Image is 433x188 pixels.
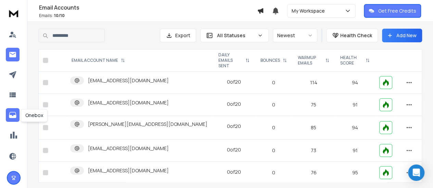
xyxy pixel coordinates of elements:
p: [EMAIL_ADDRESS][DOMAIN_NAME] [88,77,169,84]
p: BOUNCES [260,58,280,63]
p: [EMAIL_ADDRESS][DOMAIN_NAME] [88,167,169,174]
div: Onebox [21,109,48,122]
td: 85 [292,116,335,140]
img: logo [7,7,21,19]
p: All Statuses [217,32,255,39]
button: Add New [382,29,422,42]
p: 0 [259,124,288,131]
td: 94 [335,116,375,140]
td: 114 [292,72,335,94]
span: 10 / 10 [54,13,65,18]
p: HEALTH SCORE [340,55,363,66]
p: Health Check [340,32,372,39]
h1: Email Accounts [39,3,257,12]
p: DAILY EMAILS SENT [218,52,243,69]
td: 76 [292,162,335,184]
button: Newest [273,29,317,42]
p: [EMAIL_ADDRESS][DOMAIN_NAME] [88,145,169,152]
p: My Workspace [292,8,328,14]
p: Get Free Credits [378,8,416,14]
td: 95 [335,162,375,184]
p: 0 [259,169,288,176]
p: 0 [259,79,288,86]
td: 91 [335,140,375,162]
div: 0 of 20 [227,78,241,85]
p: [EMAIL_ADDRESS][DOMAIN_NAME] [88,99,169,106]
button: Export [160,29,196,42]
td: 91 [335,94,375,116]
div: 0 of 20 [227,146,241,153]
td: 94 [335,72,375,94]
div: Open Intercom Messenger [408,164,424,181]
div: 0 of 20 [227,101,241,107]
p: 0 [259,101,288,108]
div: 0 of 20 [227,169,241,175]
div: EMAIL ACCOUNT NAME [72,58,125,63]
td: 73 [292,140,335,162]
button: Get Free Credits [364,4,421,18]
td: 75 [292,94,335,116]
p: 0 [259,147,288,154]
button: Health Check [326,29,378,42]
div: 0 of 20 [227,123,241,130]
p: [PERSON_NAME][EMAIL_ADDRESS][DOMAIN_NAME] [88,121,207,128]
p: WARMUP EMAILS [298,55,322,66]
p: Emails : [39,13,257,18]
